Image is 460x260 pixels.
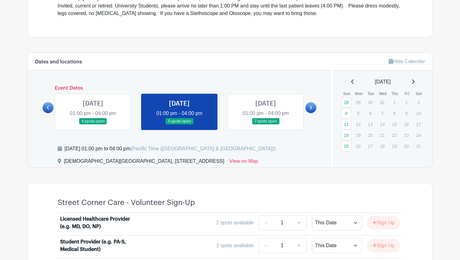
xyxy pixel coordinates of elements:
[377,91,389,97] th: Wed
[401,141,411,151] p: 30
[401,91,413,97] th: Fri
[365,141,376,151] p: 27
[365,119,376,129] p: 13
[389,119,400,129] p: 15
[367,216,400,229] button: Sign Up
[353,119,363,129] p: 12
[377,119,387,129] p: 14
[401,119,411,129] p: 16
[365,91,377,97] th: Tue
[258,238,273,253] a: -
[377,108,387,118] p: 7
[60,238,138,253] div: Student Provider (e.g. PA-S, Medical Student)
[375,78,391,86] span: [DATE]
[64,145,276,152] div: [DATE] 01:00 pm to 04:00 pm
[413,141,424,151] p: 31
[341,119,351,129] a: 11
[291,215,307,230] a: +
[365,130,376,140] p: 20
[341,97,351,107] a: 28
[58,198,195,207] h4: Street Corner Care - Volunteer Sign-Up
[353,97,363,107] p: 29
[367,239,400,252] button: Sign Up
[413,119,424,129] p: 17
[365,108,376,118] p: 6
[54,85,305,91] h6: Event Dates
[389,130,400,140] p: 22
[389,59,425,64] a: Hide Calendar
[389,97,400,107] p: 1
[216,219,253,227] div: 2 spots available
[389,141,400,151] p: 29
[365,97,376,107] p: 30
[130,146,276,151] span: (Pacific Time ([GEOGRAPHIC_DATA] & [GEOGRAPHIC_DATA]))
[229,157,258,167] a: View on Map
[377,130,387,140] p: 21
[389,91,401,97] th: Thu
[401,130,411,140] p: 23
[401,97,411,107] p: 2
[413,108,424,118] p: 10
[353,91,365,97] th: Mon
[341,91,353,97] th: Sun
[377,97,387,107] p: 31
[389,108,400,118] p: 8
[341,141,351,151] a: 25
[60,215,138,230] div: Licensed Healthcare Provider (e.g. MD, DO, NP)
[353,130,363,140] p: 19
[35,59,82,65] h6: Dates and locations
[216,242,253,249] div: 2 spots available
[341,130,351,140] a: 18
[413,91,425,97] th: Sat
[341,108,351,118] a: 4
[291,238,307,253] a: +
[64,157,224,167] div: [DEMOGRAPHIC_DATA][GEOGRAPHIC_DATA], [STREET_ADDRESS]
[377,141,387,151] p: 28
[413,97,424,107] p: 3
[353,108,363,118] p: 5
[353,141,363,151] p: 26
[413,130,424,140] p: 24
[258,215,273,230] a: -
[401,108,411,118] p: 9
